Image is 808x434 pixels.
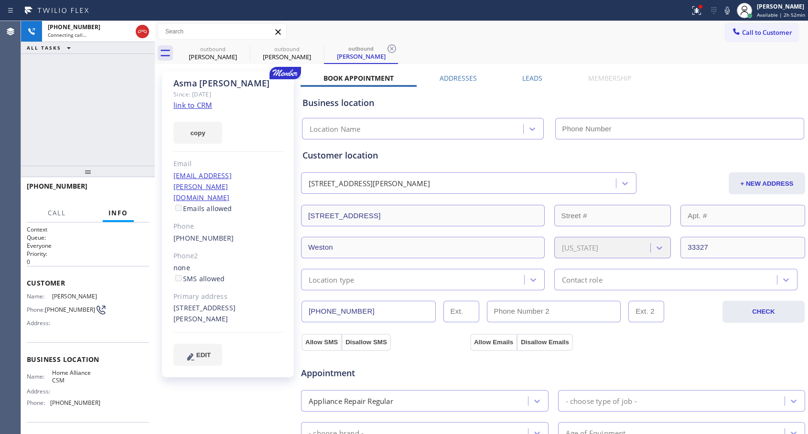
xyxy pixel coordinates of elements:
[325,42,397,63] div: Asma Charania
[173,159,283,169] div: Email
[302,96,804,109] div: Business location
[173,122,222,144] button: copy
[173,291,283,302] div: Primary address
[251,53,323,61] div: [PERSON_NAME]
[173,204,232,213] label: Emails allowed
[175,205,182,211] input: Emails allowed
[251,45,323,53] div: outbound
[158,24,286,39] input: Search
[177,42,249,64] div: Asma Charania
[173,78,283,89] div: Asma [PERSON_NAME]
[173,100,212,110] a: link to CRM
[342,334,391,351] button: Disallow SMS
[173,274,225,283] label: SMS allowed
[302,149,804,162] div: Customer location
[27,319,52,327] span: Address:
[173,89,283,100] div: Since: [DATE]
[52,369,100,384] span: Home Alliance CSM
[45,306,95,313] span: [PHONE_NUMBER]
[302,301,436,322] input: Phone Number
[27,399,50,406] span: Phone:
[177,45,249,53] div: outbound
[725,23,798,42] button: Call to Customer
[251,42,323,64] div: Asma Charania
[680,205,805,226] input: Apt. #
[310,124,361,135] div: Location Name
[722,301,805,323] button: CHECK
[628,301,664,322] input: Ext. 2
[301,237,545,258] input: City
[177,53,249,61] div: [PERSON_NAME]
[27,388,52,395] span: Address:
[52,293,100,300] span: [PERSON_NAME]
[27,293,52,300] span: Name:
[443,301,479,322] input: Ext.
[173,233,234,243] a: [PHONE_NUMBER]
[562,274,603,285] div: Contact role
[103,204,134,222] button: Info
[173,221,283,232] div: Phone
[325,45,397,52] div: outbound
[487,301,621,322] input: Phone Number 2
[588,74,631,83] label: Membership
[325,52,397,61] div: [PERSON_NAME]
[555,118,805,139] input: Phone Number
[136,25,149,38] button: Hang up
[173,344,222,366] button: EDIT
[680,237,805,258] input: ZIP
[108,209,128,217] span: Info
[27,225,149,233] h1: Context
[309,178,430,189] div: [STREET_ADDRESS][PERSON_NAME]
[173,303,283,325] div: [STREET_ADDRESS][PERSON_NAME]
[27,355,149,364] span: Business location
[27,250,149,258] h2: Priority:
[50,399,100,406] span: [PHONE_NUMBER]
[27,306,45,313] span: Phone:
[721,4,734,17] button: Mute
[301,367,468,380] span: Appointment
[517,334,573,351] button: Disallow Emails
[173,251,283,262] div: Phone2
[173,171,232,202] a: [EMAIL_ADDRESS][PERSON_NAME][DOMAIN_NAME]
[522,74,542,83] label: Leads
[742,28,792,37] span: Call to Customer
[757,11,805,18] span: Available | 2h 52min
[301,205,545,226] input: Address
[470,334,517,351] button: Allow Emails
[21,42,80,53] button: ALL TASKS
[48,209,66,217] span: Call
[175,275,182,281] input: SMS allowed
[173,263,283,285] div: none
[27,242,149,250] p: Everyone
[27,233,149,242] h2: Queue:
[27,181,87,191] span: [PHONE_NUMBER]
[48,23,100,31] span: [PHONE_NUMBER]
[302,334,342,351] button: Allow SMS
[440,74,477,83] label: Addresses
[757,2,805,11] div: [PERSON_NAME]
[27,44,61,51] span: ALL TASKS
[566,395,637,406] div: - choose type of job -
[309,274,355,285] div: Location type
[27,373,52,380] span: Name:
[27,258,149,266] p: 0
[42,204,72,222] button: Call
[554,205,671,226] input: Street #
[309,395,393,406] div: Appliance Repair Regular
[48,32,86,38] span: Connecting call…
[196,351,211,359] span: EDIT
[323,74,394,83] label: Book Appointment
[27,278,149,287] span: Customer
[729,172,805,194] button: + NEW ADDRESS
